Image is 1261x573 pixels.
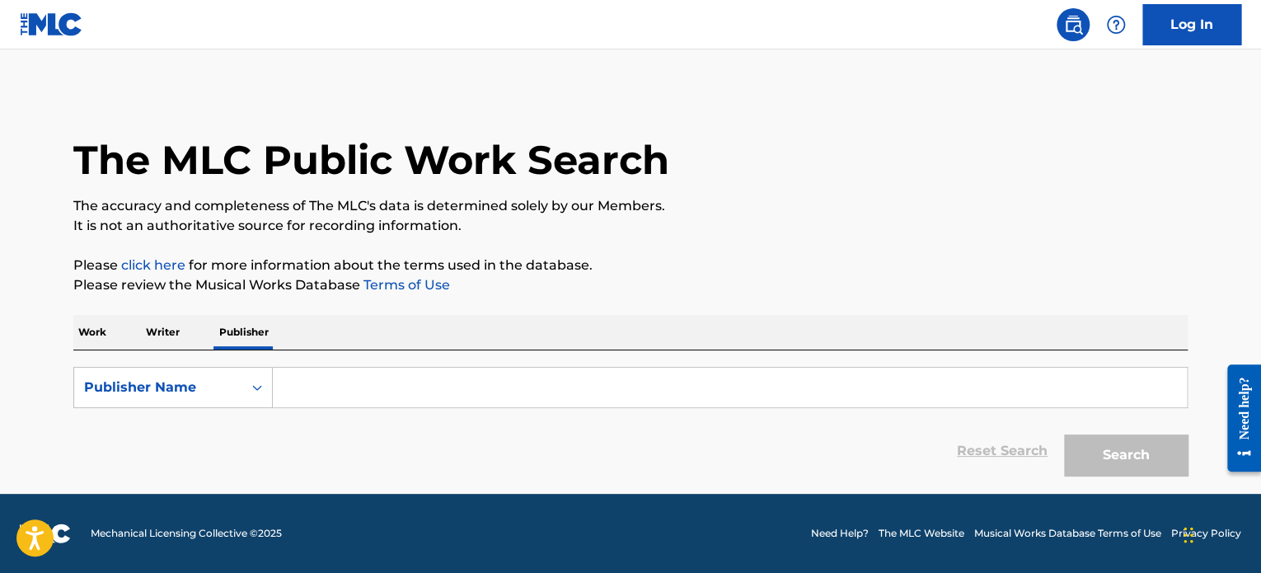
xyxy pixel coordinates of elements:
[73,196,1188,216] p: The accuracy and completeness of The MLC's data is determined solely by our Members.
[1142,4,1241,45] a: Log In
[73,367,1188,484] form: Search Form
[84,378,232,397] div: Publisher Name
[1215,352,1261,485] iframe: Resource Center
[20,524,71,543] img: logo
[141,315,185,350] p: Writer
[360,277,450,293] a: Terms of Use
[879,526,964,541] a: The MLC Website
[214,315,274,350] p: Publisher
[20,12,83,36] img: MLC Logo
[974,526,1161,541] a: Musical Works Database Terms of Use
[1099,8,1132,41] div: Help
[811,526,869,541] a: Need Help?
[1106,15,1126,35] img: help
[91,526,282,541] span: Mechanical Licensing Collective © 2025
[73,216,1188,236] p: It is not an authoritative source for recording information.
[121,257,185,273] a: click here
[1063,15,1083,35] img: search
[73,275,1188,295] p: Please review the Musical Works Database
[73,256,1188,275] p: Please for more information about the terms used in the database.
[1171,526,1241,541] a: Privacy Policy
[1057,8,1090,41] a: Public Search
[73,135,669,185] h1: The MLC Public Work Search
[73,315,111,350] p: Work
[1179,494,1261,573] iframe: Chat Widget
[1184,510,1193,560] div: Drag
